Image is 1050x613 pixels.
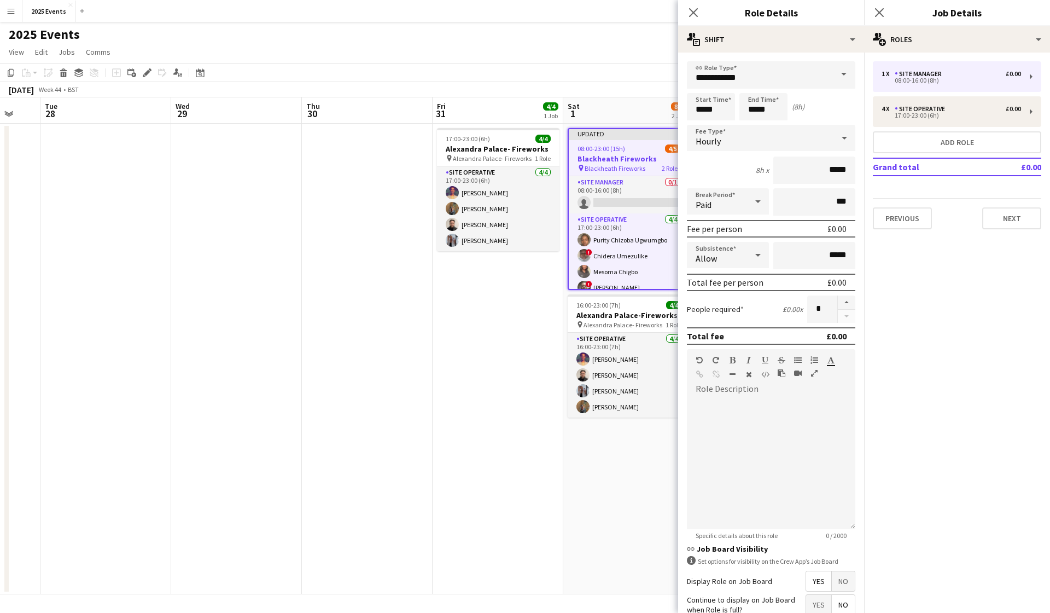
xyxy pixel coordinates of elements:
[577,144,625,153] span: 08:00-23:00 (15h)
[783,304,803,314] div: £0.00 x
[9,84,34,95] div: [DATE]
[1006,105,1021,113] div: £0.00
[687,556,855,566] div: Set options for visibility on the Crew App’s Job Board
[59,47,75,57] span: Jobs
[696,136,721,147] span: Hourly
[81,45,115,59] a: Comms
[778,356,785,365] button: Strikethrough
[687,576,772,586] label: Display Role on Job Board
[712,356,720,365] button: Redo
[576,301,621,309] span: 16:00-23:00 (7h)
[696,253,717,264] span: Allow
[9,26,80,43] h1: 2025 Events
[989,158,1041,176] td: £0.00
[873,207,932,229] button: Previous
[54,45,79,59] a: Jobs
[826,331,847,342] div: £0.00
[696,199,711,210] span: Paid
[728,370,736,379] button: Horizontal Line
[36,85,63,94] span: Week 44
[662,164,680,172] span: 2 Roles
[535,154,551,163] span: 1 Role
[446,135,490,143] span: 17:00-23:00 (6h)
[827,223,847,234] div: £0.00
[437,101,446,111] span: Fri
[569,129,689,138] div: Updated
[832,571,855,591] span: No
[687,277,763,288] div: Total fee per person
[756,165,769,175] div: 8h x
[544,112,558,120] div: 1 Job
[9,47,24,57] span: View
[882,113,1021,118] div: 17:00-23:00 (6h)
[678,26,864,53] div: Shift
[68,85,79,94] div: BST
[568,333,690,418] app-card-role: Site Operative4/416:00-23:00 (7h)[PERSON_NAME][PERSON_NAME][PERSON_NAME][PERSON_NAME]
[761,356,769,365] button: Underline
[35,47,48,57] span: Edit
[827,277,847,288] div: £0.00
[22,1,75,22] button: 2025 Events
[543,102,558,111] span: 4/4
[687,544,855,554] h3: Job Board Visibility
[568,128,690,290] app-job-card: Updated08:00-23:00 (15h)4/5Blackheath Fireworks Blackheath Fireworks2 RolesSite Manager0/108:00-1...
[864,26,1050,53] div: Roles
[566,107,580,120] span: 1
[745,356,752,365] button: Italic
[810,369,818,378] button: Fullscreen
[882,70,895,78] div: 1 x
[45,101,57,111] span: Tue
[672,112,689,120] div: 2 Jobs
[176,101,190,111] span: Wed
[687,223,742,234] div: Fee per person
[778,369,785,378] button: Paste as plain text
[838,296,855,310] button: Increase
[568,294,690,418] app-job-card: 16:00-23:00 (7h)4/4Alexandra Palace-Fireworks Alexandra Palace- Fireworks1 RoleSite Operative4/41...
[568,101,580,111] span: Sat
[873,158,989,176] td: Grand total
[761,370,769,379] button: HTML Code
[569,213,689,298] app-card-role: Site Operative4/417:00-23:00 (6h)Purity Chizoba Ugwumgbo!Chidera UmezulikeMesoma Chigbo![PERSON_N...
[437,128,559,251] app-job-card: 17:00-23:00 (6h)4/4Alexandra Palace- Fireworks Alexandra Palace- Fireworks1 RoleSite Operative4/4...
[696,356,703,365] button: Undo
[437,144,559,154] h3: Alexandra Palace- Fireworks
[586,281,592,287] span: !
[882,105,895,113] div: 4 x
[568,310,690,320] h3: Alexandra Palace-Fireworks
[873,131,1041,153] button: Add role
[895,70,946,78] div: Site Manager
[86,47,110,57] span: Comms
[687,331,724,342] div: Total fee
[1006,70,1021,78] div: £0.00
[453,154,532,163] span: Alexandra Palace- Fireworks
[895,105,949,113] div: Site Operative
[982,207,1041,229] button: Next
[794,369,802,378] button: Insert video
[810,356,818,365] button: Ordered List
[305,107,320,120] span: 30
[817,531,855,540] span: 0 / 2000
[4,45,28,59] a: View
[792,102,804,112] div: (8h)
[665,144,680,153] span: 4/5
[585,164,645,172] span: Blackheath Fireworks
[306,101,320,111] span: Thu
[671,102,686,111] span: 8/9
[174,107,190,120] span: 29
[569,176,689,213] app-card-role: Site Manager0/108:00-16:00 (8h)
[678,5,864,20] h3: Role Details
[827,356,835,365] button: Text Color
[745,370,752,379] button: Clear Formatting
[586,249,592,256] span: !
[535,135,551,143] span: 4/4
[31,45,52,59] a: Edit
[437,166,559,251] app-card-role: Site Operative4/417:00-23:00 (6h)[PERSON_NAME][PERSON_NAME][PERSON_NAME][PERSON_NAME]
[435,107,446,120] span: 31
[666,301,681,309] span: 4/4
[584,321,662,329] span: Alexandra Palace- Fireworks
[864,5,1050,20] h3: Job Details
[687,304,744,314] label: People required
